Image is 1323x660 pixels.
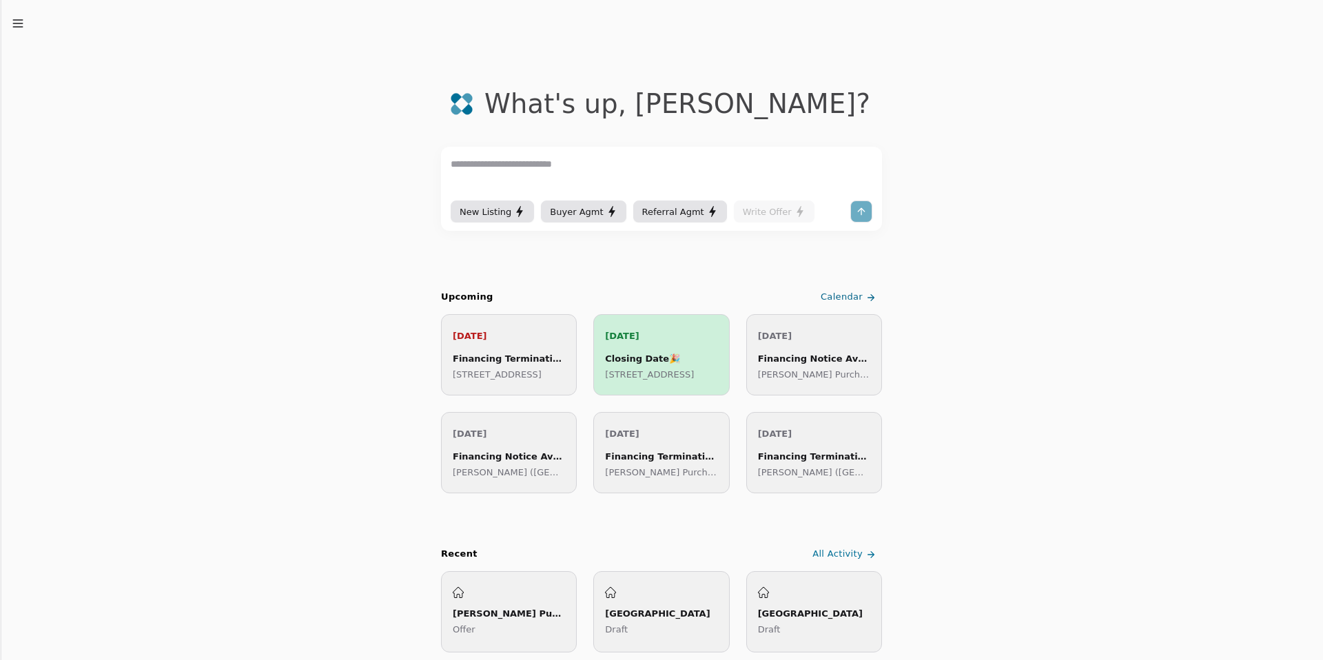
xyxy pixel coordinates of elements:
div: New Listing [460,205,525,219]
div: Financing Notice Available [453,449,565,464]
a: [DATE]Financing Termination Deadline[PERSON_NAME] ([GEOGRAPHIC_DATA]) [746,412,882,493]
div: Financing Termination Deadline [758,449,870,464]
h2: Upcoming [441,290,493,305]
div: Financing Termination Deadline [453,351,565,366]
p: [PERSON_NAME] ([GEOGRAPHIC_DATA]) [758,465,870,479]
p: [DATE] [758,329,870,343]
button: New Listing [451,200,534,223]
img: logo [450,92,473,116]
div: Financing Termination Deadline [605,449,717,464]
a: [GEOGRAPHIC_DATA]Draft [593,571,729,652]
button: Buyer Agmt [541,200,626,223]
a: [GEOGRAPHIC_DATA]Draft [746,571,882,652]
div: Financing Notice Available [758,351,870,366]
a: [PERSON_NAME] Purchase ([GEOGRAPHIC_DATA])Offer [441,571,577,652]
p: [DATE] [605,329,717,343]
a: [DATE]Closing Date🎉[STREET_ADDRESS] [593,314,729,395]
p: [PERSON_NAME] Purchase ([GEOGRAPHIC_DATA]) [605,465,717,479]
div: Recent [441,547,478,561]
div: [GEOGRAPHIC_DATA] [605,606,717,621]
p: [DATE] [453,329,565,343]
a: Calendar [818,286,882,309]
p: [PERSON_NAME] Purchase ([GEOGRAPHIC_DATA]) [758,367,870,382]
p: [DATE] [453,426,565,441]
p: [DATE] [605,426,717,441]
a: All Activity [810,543,882,566]
span: All Activity [812,547,863,561]
div: What's up , [PERSON_NAME] ? [484,88,870,119]
p: Draft [605,622,717,637]
div: [GEOGRAPHIC_DATA] [758,606,870,621]
span: Calendar [821,290,863,305]
a: [DATE]Financing Notice Available[PERSON_NAME] ([GEOGRAPHIC_DATA]) [441,412,577,493]
div: Closing Date 🎉 [605,351,717,366]
p: [PERSON_NAME] ([GEOGRAPHIC_DATA]) [453,465,565,479]
button: Referral Agmt [633,200,727,223]
a: [DATE]Financing Termination Deadline[PERSON_NAME] Purchase ([GEOGRAPHIC_DATA]) [593,412,729,493]
p: Offer [453,622,565,637]
span: Buyer Agmt [550,205,603,219]
p: [STREET_ADDRESS] [453,367,565,382]
span: Referral Agmt [642,205,704,219]
div: [PERSON_NAME] Purchase ([GEOGRAPHIC_DATA]) [453,606,565,621]
p: [STREET_ADDRESS] [605,367,717,382]
a: [DATE]Financing Notice Available[PERSON_NAME] Purchase ([GEOGRAPHIC_DATA]) [746,314,882,395]
a: [DATE]Financing Termination Deadline[STREET_ADDRESS] [441,314,577,395]
p: [DATE] [758,426,870,441]
p: Draft [758,622,870,637]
